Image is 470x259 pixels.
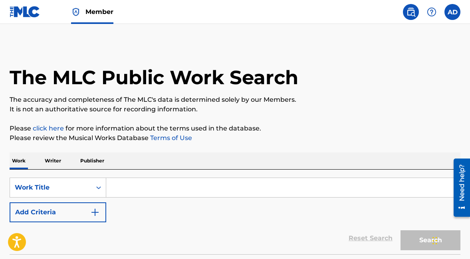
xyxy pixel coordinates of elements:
[10,152,28,169] p: Work
[430,221,470,259] iframe: Chat Widget
[403,4,419,20] a: Public Search
[42,152,63,169] p: Writer
[10,133,460,143] p: Please review the Musical Works Database
[10,202,106,222] button: Add Criteria
[10,65,298,89] h1: The MLC Public Work Search
[448,156,470,220] iframe: Resource Center
[10,6,40,18] img: MLC Logo
[427,7,436,17] img: help
[10,178,460,254] form: Search Form
[10,95,460,105] p: The accuracy and completeness of The MLC's data is determined solely by our Members.
[149,134,192,142] a: Terms of Use
[78,152,107,169] p: Publisher
[90,208,100,217] img: 9d2ae6d4665cec9f34b9.svg
[444,4,460,20] div: User Menu
[432,229,437,253] div: Drag
[406,7,416,17] img: search
[71,7,81,17] img: Top Rightsholder
[15,183,87,192] div: Work Title
[10,105,460,114] p: It is not an authoritative source for recording information.
[85,7,113,16] span: Member
[424,4,440,20] div: Help
[10,124,460,133] p: Please for more information about the terms used in the database.
[33,125,64,132] a: click here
